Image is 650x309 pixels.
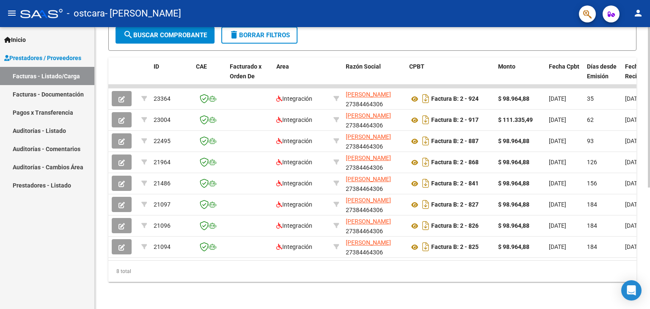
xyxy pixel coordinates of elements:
span: 62 [587,116,594,123]
span: [DATE] [625,180,642,187]
span: [PERSON_NAME] [346,176,391,182]
span: [DATE] [625,243,642,250]
span: Integración [276,95,312,102]
datatable-header-cell: Fecha Cpbt [545,58,584,95]
span: 21964 [154,159,171,166]
strong: Factura B: 2 - 826 [431,223,479,229]
div: Open Intercom Messenger [621,280,642,301]
span: CAE [196,63,207,70]
strong: $ 98.964,88 [498,138,529,144]
strong: Factura B: 2 - 868 [431,159,479,166]
strong: Factura B: 2 - 887 [431,138,479,145]
span: Integración [276,180,312,187]
span: [DATE] [625,138,642,144]
strong: $ 98.964,88 [498,201,529,208]
span: 21486 [154,180,171,187]
div: 27384464306 [346,217,402,235]
i: Descargar documento [420,177,431,190]
span: 126 [587,159,597,166]
span: Prestadores / Proveedores [4,53,81,63]
i: Descargar documento [420,240,431,254]
i: Descargar documento [420,198,431,211]
span: [DATE] [549,201,566,208]
datatable-header-cell: Razón Social [342,58,406,95]
span: Razón Social [346,63,381,70]
span: [DATE] [549,138,566,144]
span: Inicio [4,35,26,44]
div: 27384464306 [346,132,402,150]
span: 35 [587,95,594,102]
span: Integración [276,159,312,166]
strong: Factura B: 2 - 924 [431,96,479,102]
strong: Factura B: 2 - 827 [431,201,479,208]
span: Area [276,63,289,70]
span: [PERSON_NAME] [346,133,391,140]
datatable-header-cell: CPBT [406,58,495,95]
span: 21097 [154,201,171,208]
strong: $ 98.964,88 [498,180,529,187]
span: ID [154,63,159,70]
span: CPBT [409,63,424,70]
div: 27384464306 [346,111,402,129]
span: 93 [587,138,594,144]
span: Integración [276,201,312,208]
i: Descargar documento [420,113,431,127]
span: - ostcara [67,4,105,23]
span: Fecha Cpbt [549,63,579,70]
span: [DATE] [625,159,642,166]
span: [PERSON_NAME] [346,218,391,225]
span: [PERSON_NAME] [346,239,391,246]
div: 27384464306 [346,174,402,192]
span: 184 [587,201,597,208]
span: Buscar Comprobante [123,31,207,39]
span: [DATE] [625,116,642,123]
strong: Factura B: 2 - 841 [431,180,479,187]
span: 184 [587,243,597,250]
span: 21096 [154,222,171,229]
datatable-header-cell: Facturado x Orden De [226,58,273,95]
strong: Factura B: 2 - 917 [431,117,479,124]
span: [PERSON_NAME] [346,112,391,119]
span: [DATE] [549,116,566,123]
mat-icon: menu [7,8,17,18]
span: - [PERSON_NAME] [105,4,181,23]
span: [DATE] [625,222,642,229]
datatable-header-cell: CAE [193,58,226,95]
strong: $ 98.964,88 [498,243,529,250]
span: Integración [276,138,312,144]
div: 27384464306 [346,90,402,108]
span: Borrar Filtros [229,31,290,39]
mat-icon: search [123,30,133,40]
span: [DATE] [625,95,642,102]
span: [PERSON_NAME] [346,197,391,204]
strong: $ 111.335,49 [498,116,533,123]
mat-icon: person [633,8,643,18]
strong: Factura B: 2 - 825 [431,244,479,251]
span: [DATE] [549,222,566,229]
datatable-header-cell: Monto [495,58,545,95]
span: Integración [276,243,312,250]
span: [PERSON_NAME] [346,91,391,98]
strong: $ 98.964,88 [498,159,529,166]
div: 27384464306 [346,196,402,213]
span: [DATE] [549,243,566,250]
i: Descargar documento [420,219,431,232]
strong: $ 98.964,88 [498,222,529,229]
span: 184 [587,222,597,229]
span: Integración [276,116,312,123]
i: Descargar documento [420,134,431,148]
span: 23364 [154,95,171,102]
span: 23004 [154,116,171,123]
span: Fecha Recibido [625,63,649,80]
span: 21094 [154,243,171,250]
span: [DATE] [549,180,566,187]
span: 22495 [154,138,171,144]
span: Monto [498,63,515,70]
span: 156 [587,180,597,187]
span: Facturado x Orden De [230,63,262,80]
mat-icon: delete [229,30,239,40]
div: 27384464306 [346,238,402,256]
span: [DATE] [549,95,566,102]
button: Buscar Comprobante [116,27,215,44]
span: Integración [276,222,312,229]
